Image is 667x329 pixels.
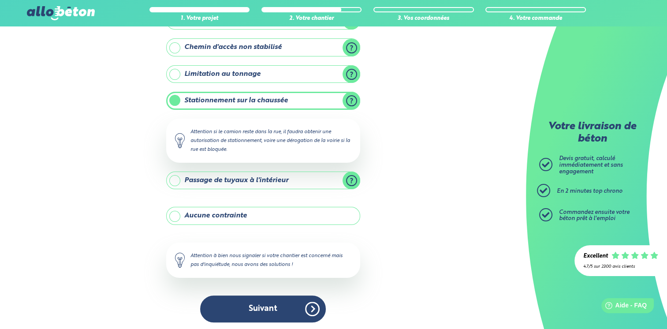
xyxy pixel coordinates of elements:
[583,253,608,260] div: Excellent
[27,6,95,20] img: allobéton
[149,15,250,22] div: 1. Votre projet
[541,121,643,145] p: Votre livraison de béton
[166,207,360,224] label: Aucune contrainte
[373,15,474,22] div: 3. Vos coordonnées
[166,65,360,83] label: Limitation au tonnage
[200,295,326,322] button: Suivant
[166,243,360,278] div: Attention à bien nous signaler si votre chantier est concerné mais pas d'inquiétude, nous avons d...
[166,172,360,189] label: Passage de tuyaux à l'intérieur
[166,92,360,109] label: Stationnement sur la chaussée
[261,15,362,22] div: 2. Votre chantier
[166,38,360,56] label: Chemin d'accès non stabilisé
[589,295,657,319] iframe: Help widget launcher
[485,15,586,22] div: 4. Votre commande
[559,156,623,174] span: Devis gratuit, calculé immédiatement et sans engagement
[166,119,360,163] div: Attention si le camion reste dans la rue, il faudra obtenir une autorisation de stationnement, vo...
[559,209,630,222] span: Commandez ensuite votre béton prêt à l'emploi
[557,188,622,194] span: En 2 minutes top chrono
[583,264,658,269] div: 4.7/5 sur 2300 avis clients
